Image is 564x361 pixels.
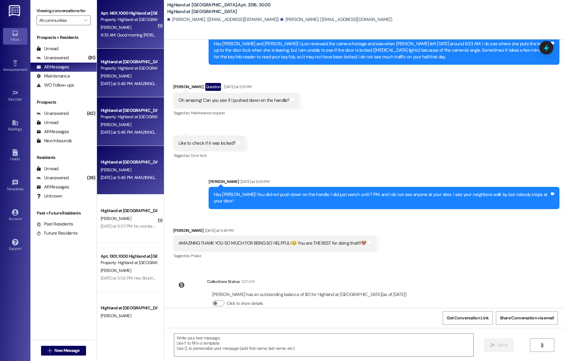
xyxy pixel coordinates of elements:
div: Unread [36,166,58,172]
span: • [23,186,24,190]
i:  [540,343,544,348]
span: [PERSON_NAME] [101,25,131,30]
div: Unread [36,119,58,126]
div: AMAZINNG THANK YOU SO MUCH FOR BEING SO HELPFUL!🥹 You are THE BEST for doing that!!!🤎 [178,240,366,246]
div: Maintenance [36,73,70,79]
i:  [84,18,87,23]
a: Account [3,207,27,224]
div: [PERSON_NAME] has an outstanding balance of $0 for Highland at [GEOGRAPHIC_DATA] (as of [DATE]) [212,291,407,298]
div: [DATE] at 5:07 PM: No worries at all! Thanks for letting me know. I will get that lease sent over... [101,223,294,229]
div: (39) [85,173,97,183]
div: All Messages [36,129,69,135]
div: [DATE] at 5:46 PM: AMAZINNG THANK YOU SO MUCH FOR BEING SO HELPFUL!🥹 You are THE BEST for doing t... [101,129,310,135]
div: (81) [87,53,97,63]
span: [PERSON_NAME] [101,268,131,273]
a: Leads [3,147,27,164]
div: Tagged as: [173,151,245,160]
span: Get Conversation Link [447,315,489,321]
div: All Messages [36,184,69,190]
div: Oh amazing! Can you see if I pushed down on the handle? [178,97,289,104]
a: Support [3,237,27,253]
div: Unread [36,46,58,52]
div: [PERSON_NAME]. ([EMAIL_ADDRESS][DOMAIN_NAME]) [280,16,392,23]
div: Apt. 1401, 1000 Highland at [GEOGRAPHIC_DATA] [101,10,157,16]
div: 12:31 AM [240,278,254,285]
span: [PERSON_NAME] [101,73,131,79]
div: [PERSON_NAME] [173,227,376,236]
a: Site Visit • [3,88,27,104]
div: Property: Highland at [GEOGRAPHIC_DATA] [101,114,157,120]
div: Prospects + Residents [30,34,97,41]
label: Viewing conversations for [36,6,91,15]
button: Share Conversation via email [496,311,558,325]
div: Question [205,83,221,91]
span: Share Conversation via email [500,315,554,321]
div: Residents [30,154,97,161]
div: Hey [PERSON_NAME]! You did not push down on the handle. I did just watch until 7 PM, and I do not... [214,191,550,205]
span: Send [498,342,507,348]
div: Collections Status [207,278,240,285]
div: Apt. 1301, 1000 Highland at [GEOGRAPHIC_DATA] [101,253,157,260]
span: Maintenance request [191,110,225,115]
div: Past Residents [36,221,73,227]
div: [DATE] at 5:46 PM: AMAZINNG THANK YOU SO MUCH FOR BEING SO HELPFUL!🥹 You are THE BEST for doing t... [101,175,310,180]
div: Highland at [GEOGRAPHIC_DATA] [101,107,157,114]
div: [DATE] at 5:46 PM [204,227,234,234]
div: WO Follow-ups [36,82,74,88]
span: • [27,67,28,71]
div: [DATE] at 5:15 PM [223,84,251,90]
span: [PERSON_NAME] [101,167,131,173]
div: Tagged as: [173,108,299,117]
span: New Message [54,347,79,354]
div: Highland at [GEOGRAPHIC_DATA] [101,159,157,165]
a: Templates • [3,177,27,194]
div: Unanswered [36,175,69,181]
span: [PERSON_NAME] [101,122,131,127]
span: [PERSON_NAME] [101,216,131,221]
div: New Inbounds [36,138,72,144]
div: [PERSON_NAME] [173,83,299,93]
div: Highland at [GEOGRAPHIC_DATA] [101,305,157,311]
div: All Messages [36,64,69,70]
div: Property: Highland at [GEOGRAPHIC_DATA] [101,260,157,266]
div: Tagged as: [173,251,376,260]
button: New Message [41,346,86,356]
div: [DATE] at 5:46 PM: AMAZINNG THANK YOU SO MUCH FOR BEING SO HELPFUL!🥹 You are THE BEST for doing t... [101,81,310,86]
div: Property: Highland at [GEOGRAPHIC_DATA] [101,65,157,71]
div: [PERSON_NAME]. ([EMAIL_ADDRESS][DOMAIN_NAME]) [167,16,279,23]
div: Future Residents [36,230,78,236]
img: ResiDesk Logo [9,5,21,16]
div: Property: Highland at [GEOGRAPHIC_DATA] [101,16,157,23]
div: Past + Future Residents [30,210,97,216]
span: Praise [191,253,201,258]
a: Inbox [3,28,27,44]
div: Hey [PERSON_NAME] and [PERSON_NAME]! I just reviewed the camera footage and saw when [PERSON_NAME... [214,41,550,60]
i:  [490,343,495,348]
div: (42) [85,109,97,118]
div: Highland at [GEOGRAPHIC_DATA] [101,208,157,214]
button: Send [484,338,514,352]
div: [PERSON_NAME] [209,178,559,187]
b: Highland at [GEOGRAPHIC_DATA]: Apt. 3316, 3000 Highland at [GEOGRAPHIC_DATA] [167,2,289,15]
label: Click to show details [227,300,263,307]
div: Unanswered [36,55,69,61]
button: Get Conversation Link [443,311,493,325]
div: [DATE] at 5:40 PM [239,178,269,185]
span: • [22,96,23,101]
span: Door lock [191,153,207,158]
div: Like to check if it was locked? [178,140,236,146]
div: Highland at [GEOGRAPHIC_DATA] [101,59,157,65]
div: Unknown [36,193,62,199]
span: [PERSON_NAME] [101,313,131,318]
input: All communities [39,15,81,25]
a: Buildings [3,118,27,134]
div: [DATE] at 5:02 PM: Hey Briunna! It was a pleasure speaking to you. Here is our security company's... [101,275,366,281]
div: Prospects [30,99,97,105]
i:  [47,348,52,353]
div: Unanswered [36,110,69,117]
